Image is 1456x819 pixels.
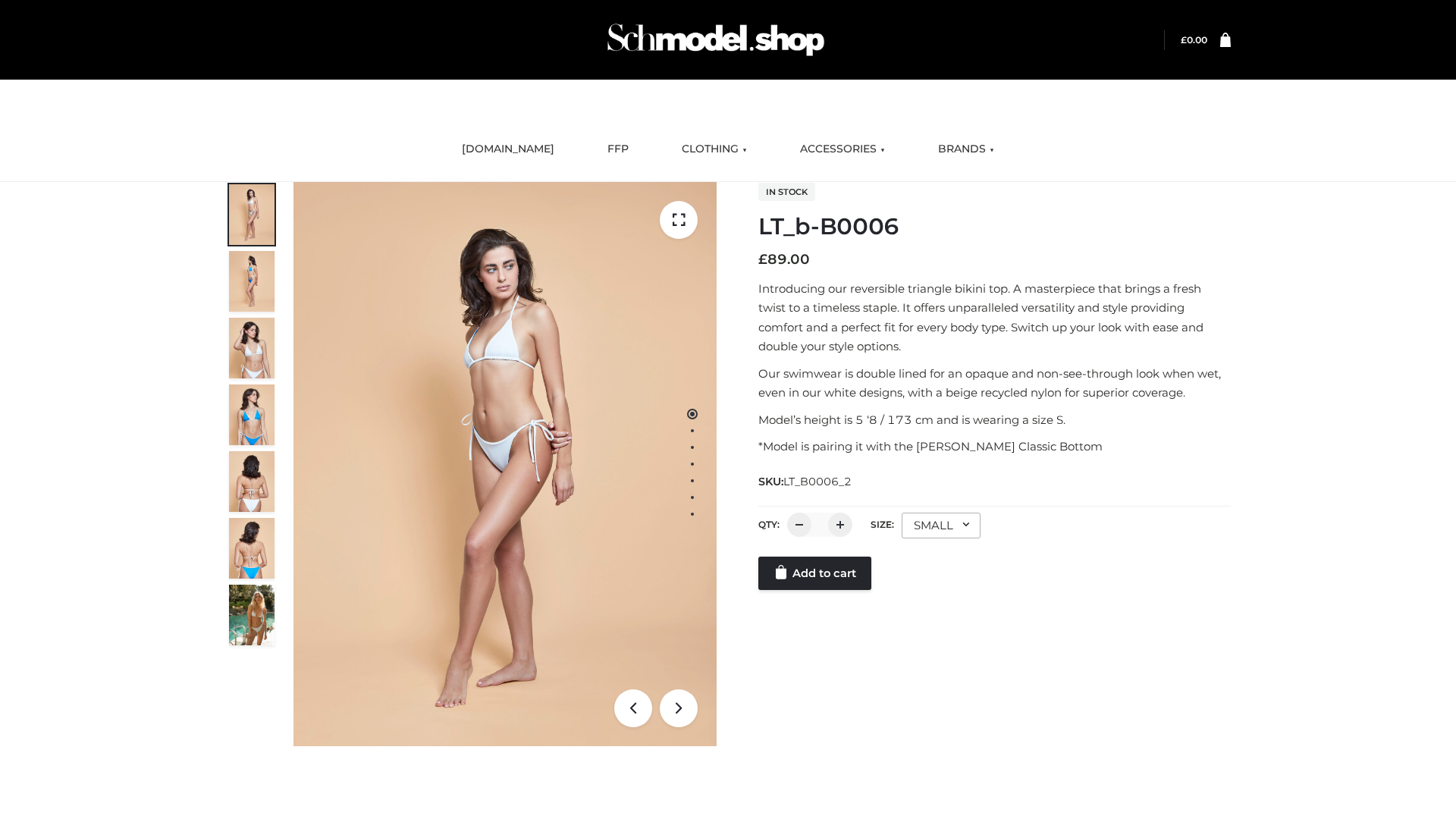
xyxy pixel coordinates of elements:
[229,518,275,579] img: ArielClassicBikiniTop_CloudNine_AzureSky_OW114ECO_8-scaled.jpg
[758,279,1231,356] p: Introducing our reversible triangle bikini top. A masterpiece that brings a fresh twist to a time...
[758,183,815,201] span: In stock
[229,384,275,445] img: ArielClassicBikiniTop_CloudNine_AzureSky_OW114ECO_4-scaled.jpg
[229,184,275,245] img: ArielClassicBikiniTop_CloudNine_AzureSky_OW114ECO_1-scaled.jpg
[758,519,780,530] label: QTY:
[1181,34,1207,45] a: £0.00
[789,133,896,166] a: ACCESSORIES
[602,10,830,70] img: Schmodel Admin 964
[450,133,566,166] a: [DOMAIN_NAME]
[758,251,810,268] bdi: 89.00
[758,213,1231,240] h1: LT_b-B0006
[229,585,275,645] img: Arieltop_CloudNine_AzureSky2.jpg
[596,133,640,166] a: FFP
[670,133,758,166] a: CLOTHING
[783,475,852,488] span: LT_B0006_2
[758,364,1231,403] p: Our swimwear is double lined for an opaque and non-see-through look when wet, even in our white d...
[758,437,1231,457] p: *Model is pairing it with the [PERSON_NAME] Classic Bottom
[902,513,981,538] div: SMALL
[758,472,853,491] span: SKU:
[927,133,1006,166] a: BRANDS
[758,410,1231,430] p: Model’s height is 5 ‘8 / 173 cm and is wearing a size S.
[229,451,275,512] img: ArielClassicBikiniTop_CloudNine_AzureSky_OW114ECO_7-scaled.jpg
[758,251,767,268] span: £
[758,557,871,590] a: Add to cart
[229,318,275,378] img: ArielClassicBikiniTop_CloudNine_AzureSky_OW114ECO_3-scaled.jpg
[871,519,894,530] label: Size:
[1181,34,1207,45] bdi: 0.00
[1181,34,1187,45] span: £
[293,182,717,746] img: LT_b-B0006
[229,251,275,312] img: ArielClassicBikiniTop_CloudNine_AzureSky_OW114ECO_2-scaled.jpg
